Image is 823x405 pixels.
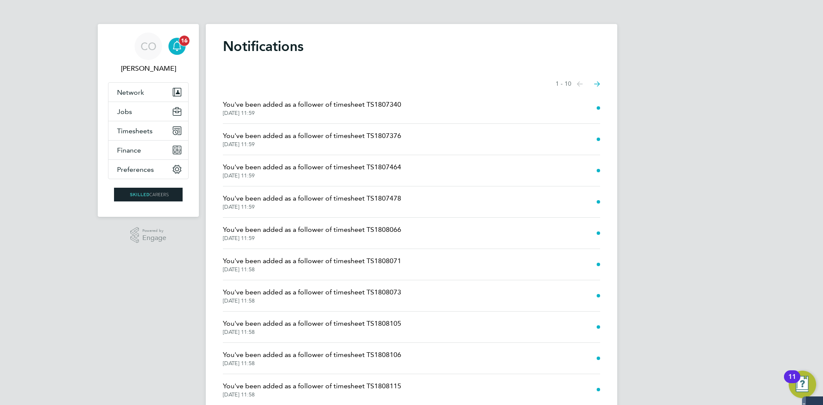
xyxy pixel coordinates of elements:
span: You've been added as a follower of timesheet TS1807478 [223,193,401,204]
span: [DATE] 11:59 [223,141,401,148]
span: [DATE] 11:59 [223,172,401,179]
button: Timesheets [108,121,188,140]
span: Network [117,88,144,96]
nav: Select page of notifications list [556,75,600,93]
button: Jobs [108,102,188,121]
a: You've been added as a follower of timesheet TS1808066[DATE] 11:59 [223,225,401,242]
span: You've been added as a follower of timesheet TS1808115 [223,381,401,391]
button: Finance [108,141,188,159]
span: You've been added as a follower of timesheet TS1808073 [223,287,401,297]
span: [DATE] 11:59 [223,235,401,242]
a: You've been added as a follower of timesheet TS1807478[DATE] 11:59 [223,193,401,210]
span: 1 - 10 [556,80,571,88]
button: Preferences [108,160,188,179]
a: You've been added as a follower of timesheet TS1808115[DATE] 11:58 [223,381,401,398]
span: [DATE] 11:58 [223,266,401,273]
span: You've been added as a follower of timesheet TS1807464 [223,162,401,172]
span: You've been added as a follower of timesheet TS1807376 [223,131,401,141]
span: You've been added as a follower of timesheet TS1808071 [223,256,401,266]
nav: Main navigation [98,24,199,217]
span: [DATE] 11:59 [223,204,401,210]
span: 16 [179,36,189,46]
img: skilledcareers-logo-retina.png [114,188,183,201]
a: You've been added as a follower of timesheet TS1808106[DATE] 11:58 [223,350,401,367]
h1: Notifications [223,38,600,55]
div: 11 [788,377,796,388]
span: [DATE] 11:58 [223,391,401,398]
span: Finance [117,146,141,154]
button: Open Resource Center, 11 new notifications [789,371,816,398]
span: Timesheets [117,127,153,135]
span: Ciara O'Connell [108,63,189,74]
a: You've been added as a follower of timesheet TS1807376[DATE] 11:59 [223,131,401,148]
span: [DATE] 11:58 [223,329,401,336]
a: Go to home page [108,188,189,201]
span: [DATE] 11:58 [223,360,401,367]
a: You've been added as a follower of timesheet TS1808105[DATE] 11:58 [223,318,401,336]
a: CO[PERSON_NAME] [108,33,189,74]
a: You've been added as a follower of timesheet TS1807340[DATE] 11:59 [223,99,401,117]
a: You've been added as a follower of timesheet TS1808071[DATE] 11:58 [223,256,401,273]
span: Preferences [117,165,154,174]
a: You've been added as a follower of timesheet TS1808073[DATE] 11:58 [223,287,401,304]
span: You've been added as a follower of timesheet TS1807340 [223,99,401,110]
a: Powered byEngage [130,227,167,243]
span: You've been added as a follower of timesheet TS1808105 [223,318,401,329]
a: You've been added as a follower of timesheet TS1807464[DATE] 11:59 [223,162,401,179]
span: CO [141,41,156,52]
span: [DATE] 11:58 [223,297,401,304]
button: Network [108,83,188,102]
a: 16 [168,33,186,60]
span: Powered by [142,227,166,234]
span: [DATE] 11:59 [223,110,401,117]
span: You've been added as a follower of timesheet TS1808066 [223,225,401,235]
span: Jobs [117,108,132,116]
span: You've been added as a follower of timesheet TS1808106 [223,350,401,360]
span: Engage [142,234,166,242]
